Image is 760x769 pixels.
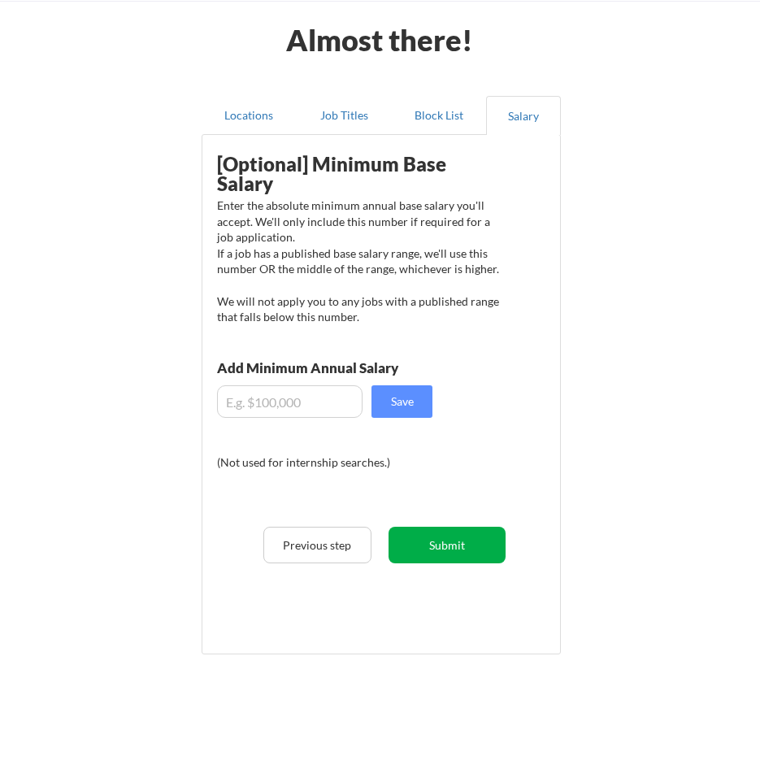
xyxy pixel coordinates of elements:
[267,25,493,54] div: Almost there!
[371,385,432,418] button: Save
[263,527,371,563] button: Previous step
[389,527,506,563] button: Submit
[486,96,561,135] button: Salary
[202,96,297,135] button: Locations
[217,385,363,418] input: E.g. $100,000
[392,96,487,135] button: Block List
[217,154,502,193] div: [Optional] Minimum Base Salary
[217,454,437,471] div: (Not used for internship searches.)
[297,96,392,135] button: Job Titles
[217,361,430,375] div: Add Minimum Annual Salary
[217,198,501,325] div: Enter the absolute minimum annual base salary you'll accept. We'll only include this number if re...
